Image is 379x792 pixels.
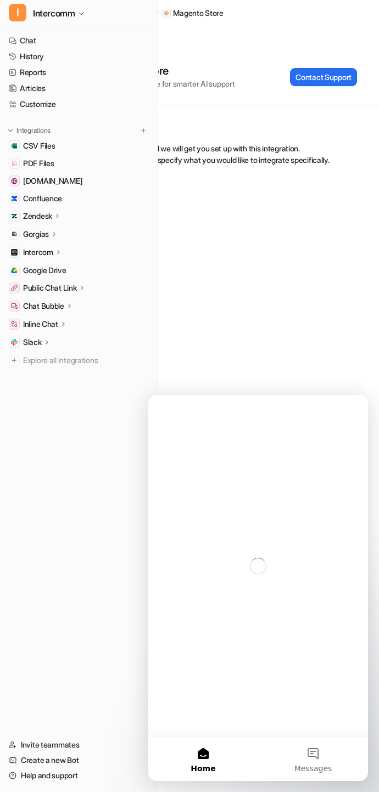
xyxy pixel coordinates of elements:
img: explore all integrations [9,355,20,366]
p: Public Chat Link [23,282,77,293]
a: History [4,49,153,64]
img: www.helpdesk.com [11,178,18,184]
a: Invite teammates [4,737,153,753]
img: PDF Files [11,160,18,167]
a: ConfluenceConfluence [4,191,153,206]
span: Confluence [23,193,62,204]
span: I [9,4,26,21]
img: expand menu [7,127,14,134]
p: Zendesk [23,211,52,222]
span: [DOMAIN_NAME] [23,176,82,186]
img: Confluence [11,195,18,202]
h2: Overview [67,121,361,134]
div: Connect your store for smarter AI support [96,78,235,89]
a: Magento Store iconMagento Store [162,8,223,19]
button: Contact Support [290,68,357,86]
a: Customize [4,97,153,112]
p: Slack [23,337,42,348]
img: Slack [11,339,18,346]
img: Public Chat Link [11,285,18,291]
a: Reports [4,65,153,80]
img: CSV Files [11,143,18,149]
a: Chat [4,33,153,48]
img: Magento Store icon [164,10,169,16]
img: Chat Bubble [11,303,18,309]
iframe: Intercom live chat [148,395,368,781]
p: Chat Bubble [23,301,64,312]
a: Articles [4,81,153,96]
p: Gorgias [23,229,49,240]
a: PDF FilesPDF Files [4,156,153,171]
a: Help and support [4,768,153,783]
img: Google Drive [11,267,18,274]
span: Explore all integrations [23,352,149,369]
p: Integrations [16,126,51,135]
img: Gorgias [11,231,18,237]
p: Intercom [23,247,53,258]
span: PDF Files [23,158,54,169]
p: Magento Store [173,8,223,19]
a: Create a new Bot [4,753,153,768]
img: Intercom [11,249,18,256]
span: CSV Files [23,140,55,151]
a: Explore all integrations [4,353,153,368]
a: www.helpdesk.com[DOMAIN_NAME] [4,173,153,189]
a: CSV FilesCSV Files [4,138,153,154]
p: Please contact support and we will get you set up with this integration. When reaching out, pleas... [67,143,361,166]
img: Zendesk [11,213,18,219]
span: Google Drive [23,265,66,276]
p: Inline Chat [23,319,58,330]
img: Inline Chat [11,321,18,327]
button: Integrations [4,125,54,136]
span: Intercomm [33,5,75,21]
img: menu_add.svg [140,127,147,134]
a: Google DriveGoogle Drive [4,263,153,278]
